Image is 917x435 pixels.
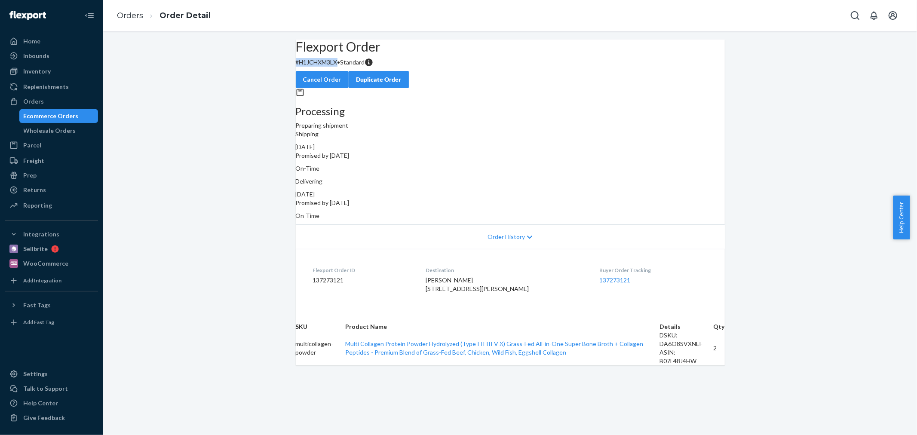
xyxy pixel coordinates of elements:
[865,7,883,24] button: Open notifications
[19,124,98,138] a: Wholesale Orders
[893,196,910,239] button: Help Center
[81,7,98,24] button: Close Navigation
[345,322,659,331] th: Product Name
[5,49,98,63] a: Inbounds
[296,106,725,117] h3: Processing
[5,95,98,108] a: Orders
[659,322,714,331] th: Details
[296,331,345,365] td: multicollagen-powder
[23,384,68,393] div: Talk to Support
[659,331,714,348] div: DSKU: DA6O8SVXNEF
[5,396,98,410] a: Help Center
[5,199,98,212] a: Reporting
[296,58,725,67] p: # H1JCHXM3LX
[23,319,54,326] div: Add Fast Tag
[296,211,725,220] p: On-Time
[23,230,59,239] div: Integrations
[5,382,98,395] a: Talk to Support
[5,274,98,288] a: Add Integration
[426,267,586,274] dt: Destination
[23,201,52,210] div: Reporting
[599,267,708,274] dt: Buyer Order Tracking
[5,183,98,197] a: Returns
[296,190,725,199] div: [DATE]
[296,199,725,207] p: Promised by [DATE]
[345,340,643,356] a: Multi Collagen Protein Powder Hydrolyzed (Type I II III V X) Grass-Fed All-in-One Super Bone Brot...
[5,257,98,270] a: WooCommerce
[5,367,98,381] a: Settings
[24,112,79,120] div: Ecommerce Orders
[5,80,98,94] a: Replenishments
[296,143,725,151] div: [DATE]
[23,414,65,422] div: Give Feedback
[884,7,902,24] button: Open account menu
[296,71,349,88] button: Cancel Order
[23,97,44,106] div: Orders
[340,58,365,66] span: Standard
[337,58,340,66] span: •
[23,83,69,91] div: Replenishments
[5,316,98,329] a: Add Fast Tag
[713,322,724,331] th: Qty
[599,276,630,284] a: 137273121
[296,130,725,138] p: Shipping
[5,34,98,48] a: Home
[296,40,725,54] h2: Flexport Order
[23,277,61,284] div: Add Integration
[5,411,98,425] button: Give Feedback
[5,242,98,256] a: Sellbrite
[23,67,51,76] div: Inventory
[313,267,412,274] dt: Flexport Order ID
[846,7,864,24] button: Open Search Box
[159,11,211,20] a: Order Detail
[23,186,46,194] div: Returns
[313,276,412,285] dd: 137273121
[19,109,98,123] a: Ecommerce Orders
[23,141,41,150] div: Parcel
[110,3,218,28] ol: breadcrumbs
[349,71,409,88] button: Duplicate Order
[296,106,725,130] div: Preparing shipment
[426,276,529,292] span: [PERSON_NAME] [STREET_ADDRESS][PERSON_NAME]
[713,331,724,365] td: 2
[5,298,98,312] button: Fast Tags
[23,259,68,268] div: WooCommerce
[296,177,725,186] p: Delivering
[5,154,98,168] a: Freight
[356,75,402,84] div: Duplicate Order
[5,138,98,152] a: Parcel
[23,52,49,60] div: Inbounds
[659,348,714,365] div: ASIN: B07L48J4HW
[5,227,98,241] button: Integrations
[117,11,143,20] a: Orders
[23,171,37,180] div: Prep
[24,126,76,135] div: Wholesale Orders
[23,370,48,378] div: Settings
[23,399,58,407] div: Help Center
[23,245,48,253] div: Sellbrite
[296,322,345,331] th: SKU
[23,156,44,165] div: Freight
[5,168,98,182] a: Prep
[23,301,51,309] div: Fast Tags
[23,37,40,46] div: Home
[9,11,46,20] img: Flexport logo
[296,151,725,160] p: Promised by [DATE]
[5,64,98,78] a: Inventory
[296,164,725,173] p: On-Time
[488,233,525,241] span: Order History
